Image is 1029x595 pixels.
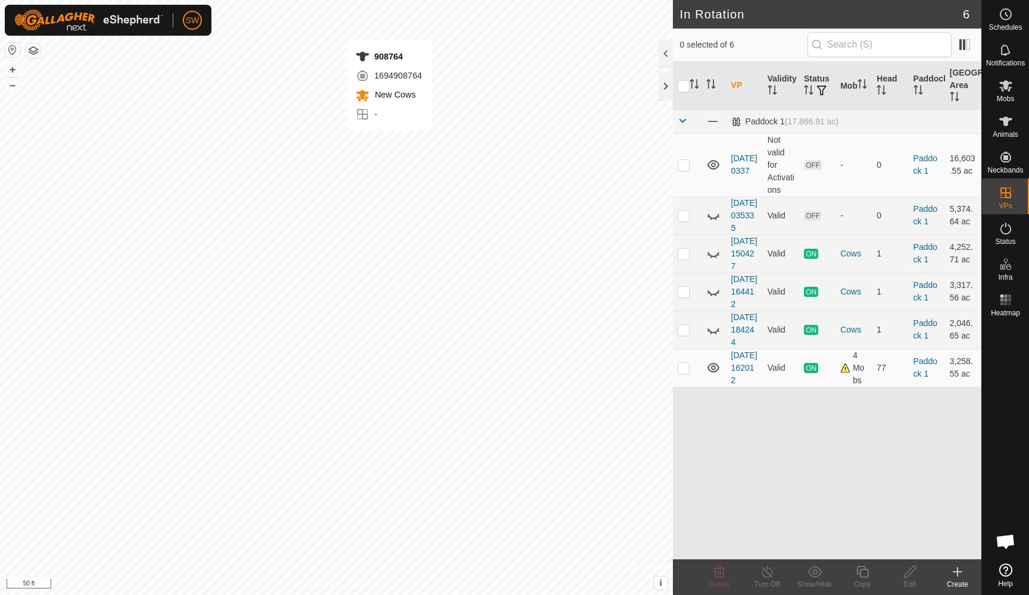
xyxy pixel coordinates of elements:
[872,273,908,311] td: 1
[731,198,757,233] a: [DATE] 035335
[763,349,799,387] td: Valid
[999,202,1012,209] span: VPs
[987,167,1023,174] span: Neckbands
[997,95,1014,102] span: Mobs
[945,196,981,234] td: 5,374.64 ac
[913,154,937,176] a: Paddock 1
[872,196,908,234] td: 0
[799,62,835,110] th: Status
[995,238,1015,245] span: Status
[804,363,818,373] span: ON
[963,5,969,23] span: 6
[763,133,799,196] td: Not valid for Activations
[186,14,199,27] span: SW
[913,318,937,340] a: Paddock 1
[998,274,1012,281] span: Infra
[913,242,937,264] a: Paddock 1
[5,62,20,77] button: +
[731,274,757,309] a: [DATE] 164412
[804,249,818,259] span: ON
[945,273,981,311] td: 3,317.56 ac
[785,117,838,126] span: (17,866.91 ac)
[804,325,818,335] span: ON
[680,7,963,21] h2: In Rotation
[840,209,867,222] div: -
[763,62,799,110] th: Validity
[913,87,923,96] p-sorticon: Activate to sort
[988,524,1024,559] div: Open chat
[986,59,1025,67] span: Notifications
[989,24,1022,31] span: Schedules
[872,62,908,110] th: Head
[872,133,908,196] td: 0
[763,196,799,234] td: Valid
[356,49,422,64] div: 908764
[5,43,20,57] button: Reset Map
[348,580,383,590] a: Contact Us
[950,93,959,103] p-sorticon: Activate to sort
[804,160,822,170] span: OFF
[726,62,763,110] th: VP
[804,87,813,96] p-sorticon: Activate to sort
[945,349,981,387] td: 3,258.55 ac
[858,81,867,90] p-sorticon: Activate to sort
[743,579,791,590] div: Turn Off
[840,248,867,260] div: Cows
[372,90,416,99] span: New Cows
[934,579,981,590] div: Create
[991,309,1020,317] span: Heatmap
[877,87,886,96] p-sorticon: Activate to sort
[913,204,937,226] a: Paddock 1
[659,578,662,588] span: i
[26,43,40,58] button: Map Layers
[804,211,822,221] span: OFF
[998,580,1013,587] span: Help
[706,81,716,90] p-sorticon: Activate to sort
[872,234,908,273] td: 1
[945,311,981,349] td: 2,046.65 ac
[838,579,886,590] div: Copy
[690,81,699,90] p-sorticon: Activate to sort
[804,287,818,297] span: ON
[763,234,799,273] td: Valid
[993,131,1018,138] span: Animals
[886,579,934,590] div: Edit
[709,580,730,588] span: Delete
[945,234,981,273] td: 4,252.71 ac
[654,577,668,590] button: i
[680,39,807,51] span: 0 selected of 6
[840,349,867,387] div: 4 Mobs
[731,236,757,271] a: [DATE] 150427
[945,133,981,196] td: 16,603.55 ac
[807,32,952,57] input: Search (S)
[913,280,937,302] a: Paddock 1
[835,62,872,110] th: Mob
[356,107,422,121] div: -
[840,159,867,171] div: -
[763,273,799,311] td: Valid
[289,580,334,590] a: Privacy Policy
[872,311,908,349] td: 1
[872,349,908,387] td: 77
[913,356,937,378] a: Paddock 1
[731,117,838,127] div: Paddock 1
[791,579,838,590] div: Show/Hide
[982,559,1029,592] a: Help
[731,154,757,176] a: [DATE] 0337
[5,78,20,92] button: –
[14,10,163,31] img: Gallagher Logo
[731,312,757,347] a: [DATE] 184244
[731,350,757,385] a: [DATE] 162012
[909,62,945,110] th: Paddock
[768,87,777,96] p-sorticon: Activate to sort
[840,286,867,298] div: Cows
[945,62,981,110] th: [GEOGRAPHIC_DATA] Area
[763,311,799,349] td: Valid
[840,324,867,336] div: Cows
[356,68,422,83] div: 1694908764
